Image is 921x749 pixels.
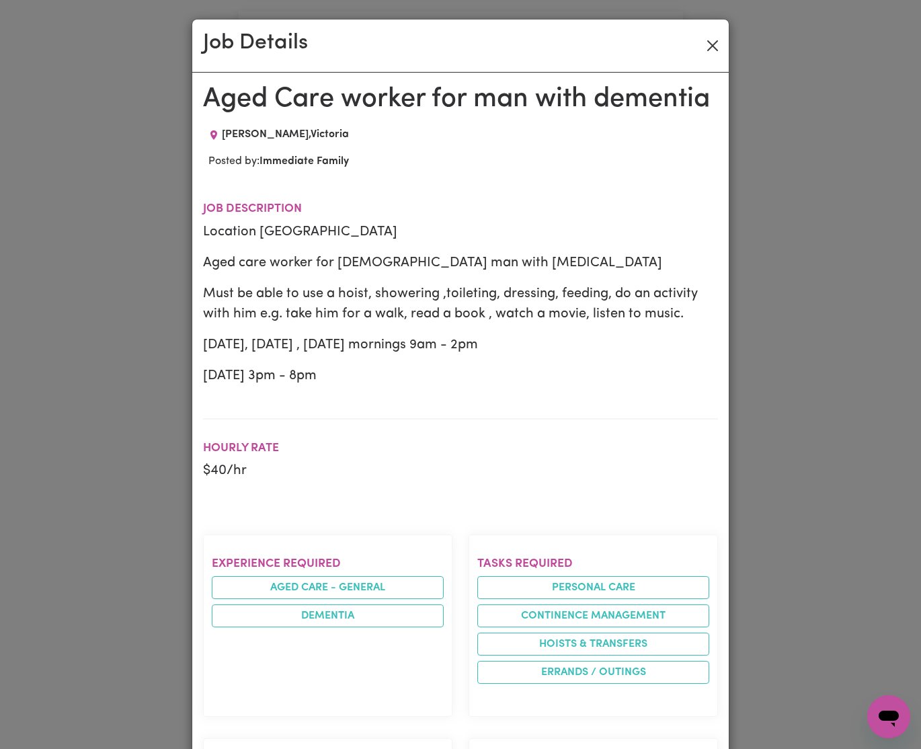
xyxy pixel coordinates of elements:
[203,366,718,386] p: [DATE] 3pm - 8pm
[203,126,354,143] div: Job location: DOREEN, Victoria
[212,604,444,627] li: Dementia
[212,557,444,571] h2: Experience required
[212,576,444,599] li: Aged care - General
[203,253,718,273] p: Aged care worker for [DEMOGRAPHIC_DATA] man with [MEDICAL_DATA]
[477,576,709,599] li: Personal care
[259,156,349,167] b: Immediate Family
[867,695,910,738] iframe: Button to launch messaging window, conversation in progress
[477,604,709,627] li: Continence management
[203,202,718,216] h2: Job description
[203,461,718,481] p: $ 40 /hr
[477,557,709,571] h2: Tasks required
[702,35,723,56] button: Close
[477,661,709,684] li: Errands / Outings
[477,633,709,656] li: Hoists & transfers
[203,30,308,56] h2: Job Details
[208,156,349,167] span: Posted by:
[203,441,718,455] h2: Hourly Rate
[203,335,718,355] p: [DATE], [DATE] , [DATE] mornings 9am - 2pm
[203,83,718,116] h1: Aged Care worker for man with dementia
[203,284,718,324] p: Must be able to use a hoist, showering ,toileting, dressing, feeding, do an activity with him e.g...
[203,222,718,242] p: Location [GEOGRAPHIC_DATA]
[222,129,349,140] span: [PERSON_NAME] , Victoria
